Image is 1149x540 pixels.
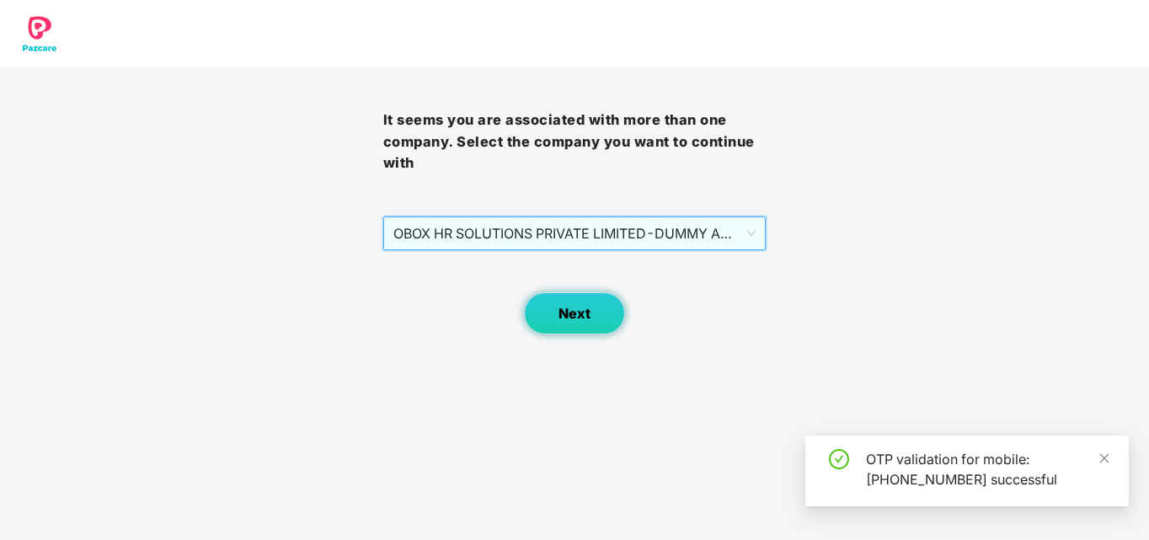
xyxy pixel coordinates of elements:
span: check-circle [829,449,849,469]
span: OBOX HR SOLUTIONS PRIVATE LIMITED - DUMMY ADMIN - ADMIN [393,217,756,249]
span: Next [558,306,591,322]
span: close [1098,452,1110,464]
h3: It seems you are associated with more than one company. Select the company you want to continue with [383,110,767,174]
div: OTP validation for mobile: [PHONE_NUMBER] successful [866,449,1109,489]
button: Next [524,292,625,334]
